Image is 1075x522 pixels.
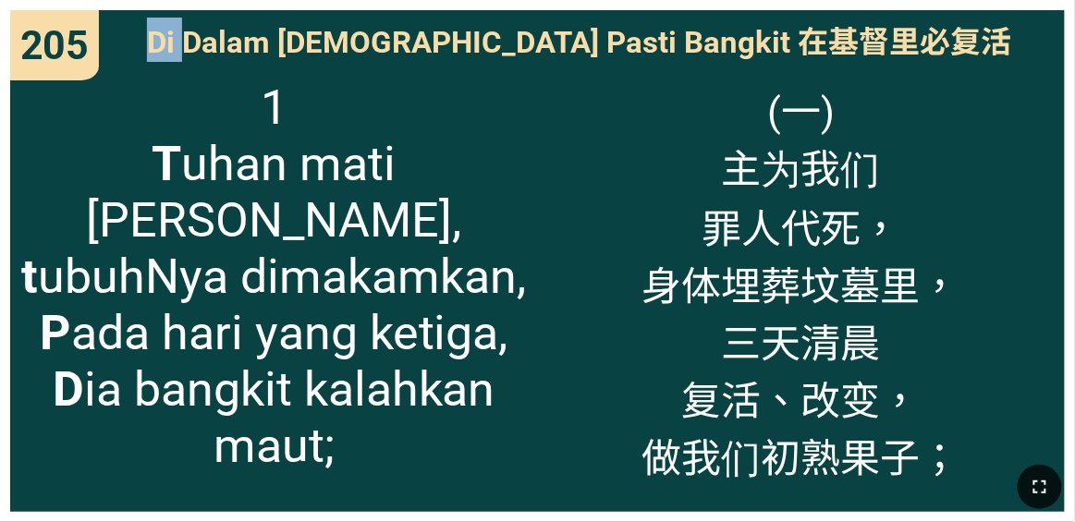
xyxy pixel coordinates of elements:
b: P [40,305,71,361]
span: 205 [20,22,90,68]
span: 1 uhan mati [PERSON_NAME], ubuhNya dimakamkan, ada hari yang ketiga, ia bangkit kalahkan maut; [20,79,527,474]
b: D [53,361,84,418]
b: t [21,249,38,305]
span: (一) 主为我们 罪人代死， 身体埋葬坟墓里， 三天清晨 复活、改变， 做我们初熟果子； [642,79,960,486]
b: T [152,136,181,192]
span: Di Dalam [DEMOGRAPHIC_DATA] Pasti Bangkit 在基督里必复活 [147,18,1011,62]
